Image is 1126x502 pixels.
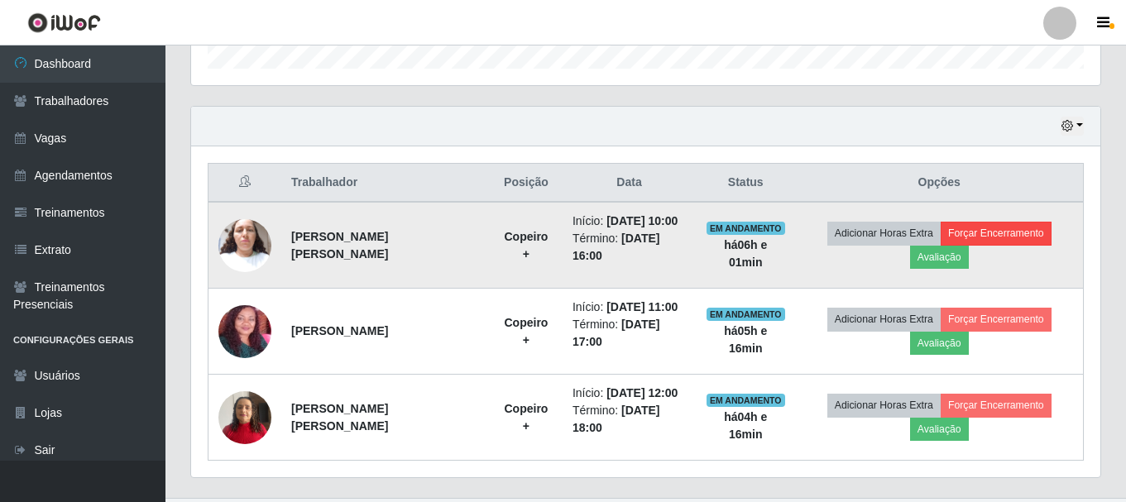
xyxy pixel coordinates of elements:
[696,164,795,203] th: Status
[606,214,678,227] time: [DATE] 10:00
[573,402,686,437] li: Término:
[573,385,686,402] li: Início:
[724,324,767,355] strong: há 05 h e 16 min
[505,316,549,347] strong: Copeiro +
[27,12,101,33] img: CoreUI Logo
[563,164,696,203] th: Data
[281,164,490,203] th: Trabalhador
[606,300,678,313] time: [DATE] 11:00
[707,222,785,235] span: EM ANDAMENTO
[724,238,767,269] strong: há 06 h e 01 min
[941,308,1052,331] button: Forçar Encerramento
[827,222,941,245] button: Adicionar Horas Extra
[941,394,1052,417] button: Forçar Encerramento
[707,308,785,321] span: EM ANDAMENTO
[573,213,686,230] li: Início:
[941,222,1052,245] button: Forçar Encerramento
[827,308,941,331] button: Adicionar Horas Extra
[218,277,271,386] img: 1695958183677.jpeg
[795,164,1083,203] th: Opções
[827,394,941,417] button: Adicionar Horas Extra
[505,230,549,261] strong: Copeiro +
[707,394,785,407] span: EM ANDAMENTO
[573,230,686,265] li: Término:
[291,402,388,433] strong: [PERSON_NAME] [PERSON_NAME]
[218,382,271,452] img: 1737135977494.jpeg
[573,316,686,351] li: Término:
[573,299,686,316] li: Início:
[291,324,388,337] strong: [PERSON_NAME]
[724,410,767,441] strong: há 04 h e 16 min
[505,402,549,433] strong: Copeiro +
[910,418,969,441] button: Avaliação
[490,164,563,203] th: Posição
[291,230,388,261] strong: [PERSON_NAME] [PERSON_NAME]
[910,332,969,355] button: Avaliação
[606,386,678,399] time: [DATE] 12:00
[218,210,271,280] img: 1750954658696.jpeg
[910,246,969,269] button: Avaliação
